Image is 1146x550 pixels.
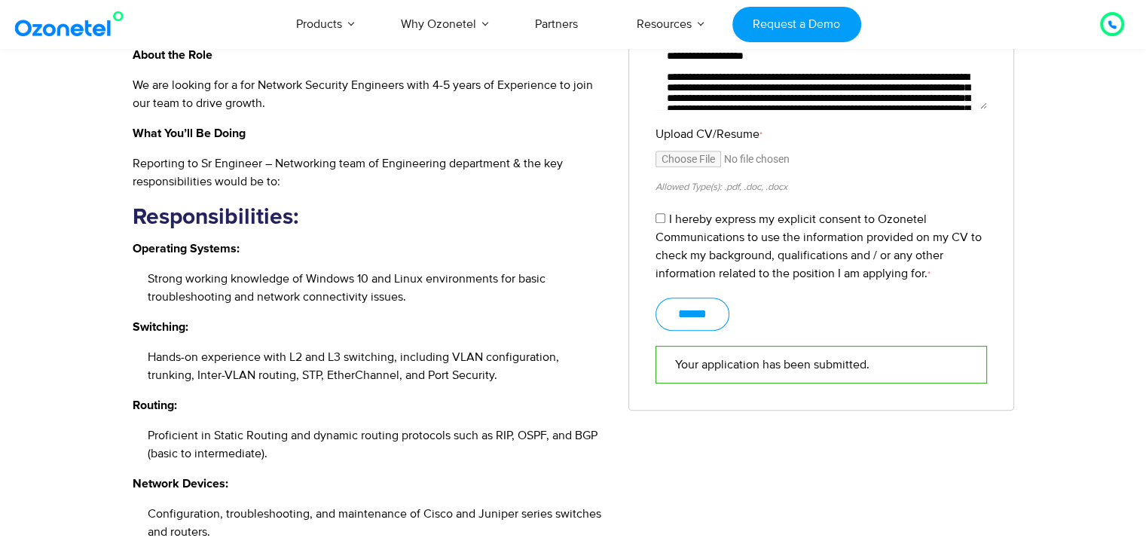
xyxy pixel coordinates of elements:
p: We are looking for a for Network Security Engineers with 4-5 years of Experience to join our team... [133,76,607,112]
li: Hands-on experience with L2 and L3 switching, including VLAN configuration, trunking, Inter-VLAN ... [148,348,607,384]
label: I hereby express my explicit consent to Ozonetel Communications to use the information provided o... [656,212,982,281]
a: Request a Demo [732,7,861,42]
li: Configuration, troubleshooting, and maintenance of Cisco and Juniper series switches and routers. [148,505,607,541]
label: Upload CV/Resume [656,125,987,143]
li: Strong working knowledge of Windows 10 and Linux environments for basic troubleshooting and netwo... [148,270,607,306]
strong: Network Devices: [133,478,228,490]
strong: Operating Systems: [133,243,240,255]
strong: Switching: [133,321,188,333]
strong: What You’ll Be Doing [133,127,246,139]
strong: Responsibilities: [133,206,298,228]
strong: About the Role [133,49,212,61]
strong: Routing: [133,399,177,411]
small: Allowed Type(s): .pdf, .doc, .docx [656,181,787,193]
p: Your application has been submitted. [675,356,967,374]
li: Proficient in Static Routing and dynamic routing protocols such as RIP, OSPF, and BGP (basic to i... [148,426,607,463]
p: Reporting to Sr Engineer – Networking team of Engineering department & the key responsibilities w... [133,154,607,191]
